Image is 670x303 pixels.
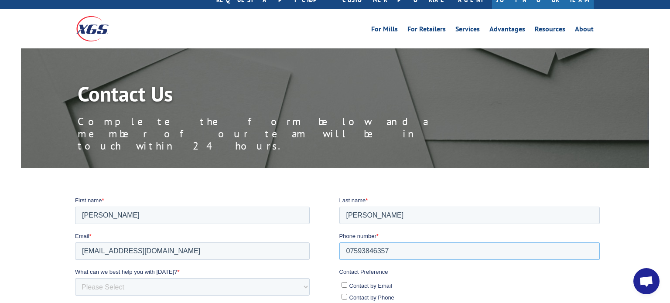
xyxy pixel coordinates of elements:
input: Contact by Phone [267,98,272,103]
a: Services [455,26,480,35]
span: Contact by Email [274,86,317,93]
h1: Contact Us [78,83,470,109]
a: Resources [535,26,565,35]
span: Phone number [264,37,301,43]
a: Advantages [489,26,525,35]
input: Contact by Email [267,86,272,92]
span: Contact by Phone [274,98,319,105]
a: For Retailers [407,26,446,35]
span: Contact Preference [264,72,313,79]
span: Last name [264,1,291,7]
a: About [575,26,594,35]
p: Complete the form below and a member of our team will be in touch within 24 hours. [78,116,470,152]
a: For Mills [371,26,398,35]
a: Open chat [633,268,660,294]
